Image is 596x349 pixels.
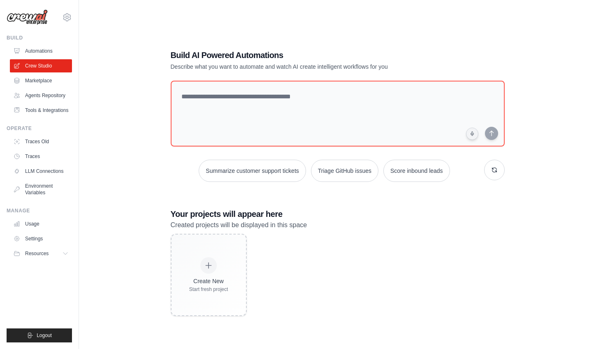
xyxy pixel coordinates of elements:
a: Crew Studio [10,59,72,72]
div: Start fresh project [189,286,228,293]
a: Tools & Integrations [10,104,72,117]
p: Describe what you want to automate and watch AI create intelligent workflows for you [171,63,447,71]
a: LLM Connections [10,165,72,178]
div: Operate [7,125,72,132]
button: Get new suggestions [484,160,505,180]
button: Summarize customer support tickets [199,160,306,182]
p: Created projects will be displayed in this space [171,220,505,230]
img: Logo [7,9,48,25]
div: Create New [189,277,228,285]
iframe: Chat Widget [555,309,596,349]
a: Traces [10,150,72,163]
button: Triage GitHub issues [311,160,378,182]
button: Score inbound leads [383,160,450,182]
h1: Build AI Powered Automations [171,49,447,61]
button: Resources [10,247,72,260]
a: Traces Old [10,135,72,148]
button: Logout [7,328,72,342]
a: Automations [10,44,72,58]
a: Environment Variables [10,179,72,199]
span: Resources [25,250,49,257]
a: Usage [10,217,72,230]
div: Manage [7,207,72,214]
div: Build [7,35,72,41]
a: Settings [10,232,72,245]
a: Marketplace [10,74,72,87]
span: Logout [37,332,52,339]
button: Click to speak your automation idea [466,128,478,140]
h3: Your projects will appear here [171,208,505,220]
a: Agents Repository [10,89,72,102]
